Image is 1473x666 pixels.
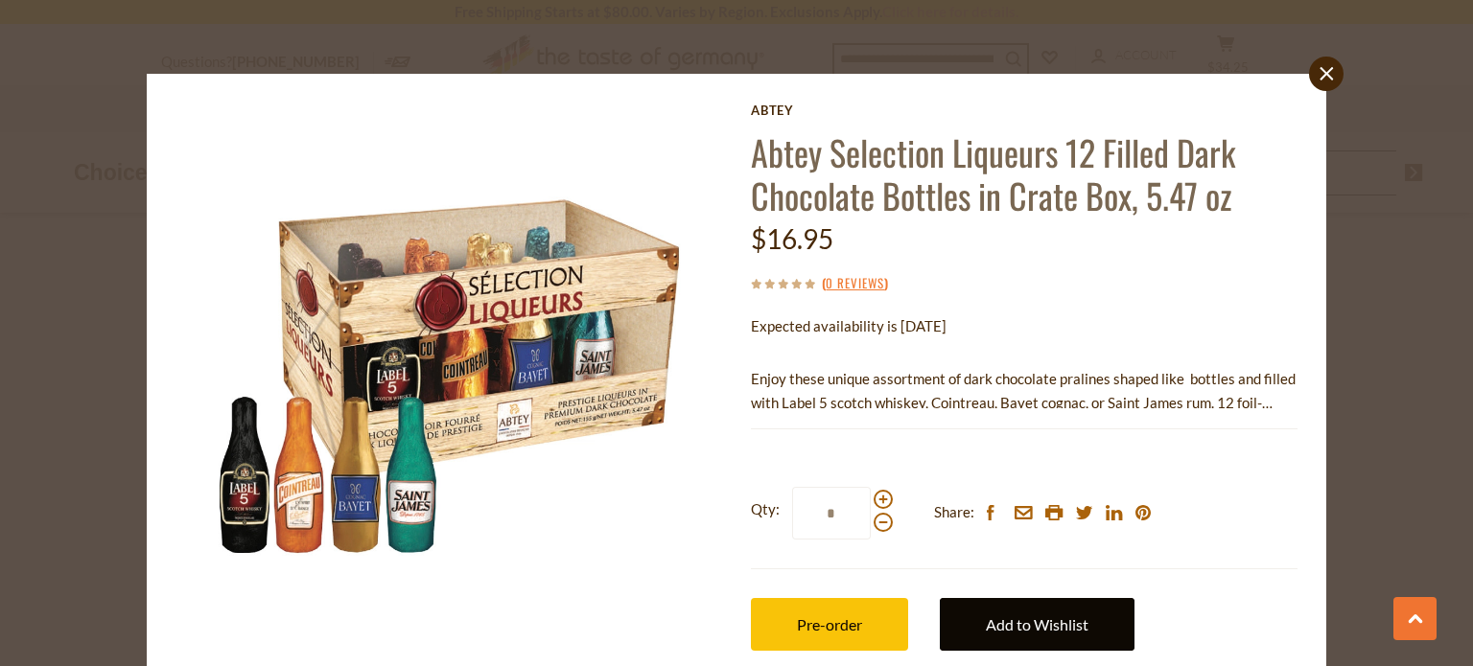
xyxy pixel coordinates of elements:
span: Pre-order [797,615,862,633]
button: Pre-order [751,598,908,651]
a: Abtey [751,103,1298,118]
p: Enjoy these unique assortment of dark chocolate pralines shaped like bottles and filled with Labe... [751,367,1298,415]
input: Qty: [792,487,871,540]
a: 0 Reviews [826,273,884,294]
a: Abtey Selection Liqueurs 12 Filled Dark Chocolate Bottles in Crate Box, 5.47 oz [751,126,1235,220]
span: $16.95 [751,222,833,255]
strong: Qty: [751,497,780,521]
span: ( ) [822,273,888,292]
a: Add to Wishlist [940,598,1134,651]
p: Expected availability is [DATE] [751,314,1298,338]
img: Abtey Selection Liqueurs in Crate Box [175,103,723,650]
span: Share: [934,500,974,524]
